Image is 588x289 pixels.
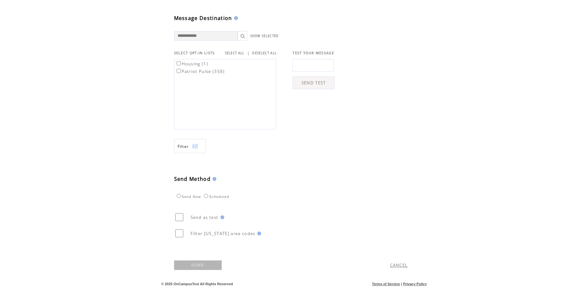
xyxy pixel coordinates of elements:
[177,69,181,73] input: Patriot Pulse (358)
[192,139,198,154] img: filters.png
[174,51,215,55] span: SELECT OPT-IN LISTS
[174,139,206,153] a: Filter
[175,69,225,74] label: Patriot Pulse (358)
[293,51,334,55] span: TEST YOUR MESSAGE
[175,195,201,199] label: Send Now
[174,175,211,182] span: Send Method
[255,232,261,235] img: help.gif
[175,61,208,67] label: Housing (1)
[401,282,402,286] span: |
[202,195,229,199] label: Scheduled
[247,50,250,56] span: |
[191,214,219,220] span: Send as test
[174,260,222,270] a: SEND
[372,282,400,286] a: Terms of Service
[390,262,408,268] a: CANCEL
[403,282,427,286] a: Privacy Policy
[211,177,216,181] img: help.gif
[225,51,245,55] a: SELECT ALL
[219,215,224,219] img: help.gif
[293,76,335,89] a: SEND TEST
[177,61,181,65] input: Housing (1)
[161,282,233,286] span: © 2025 OnCampusText All Rights Reserved
[178,144,189,149] span: Show filters
[204,194,208,198] input: Scheduled
[177,194,181,198] input: Send Now
[250,34,279,38] a: SHOW SELECTED
[252,51,277,55] a: DESELECT ALL
[174,15,232,22] span: Message Destination
[191,231,255,236] span: Filter [US_STATE] area codes
[232,16,238,20] img: help.gif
